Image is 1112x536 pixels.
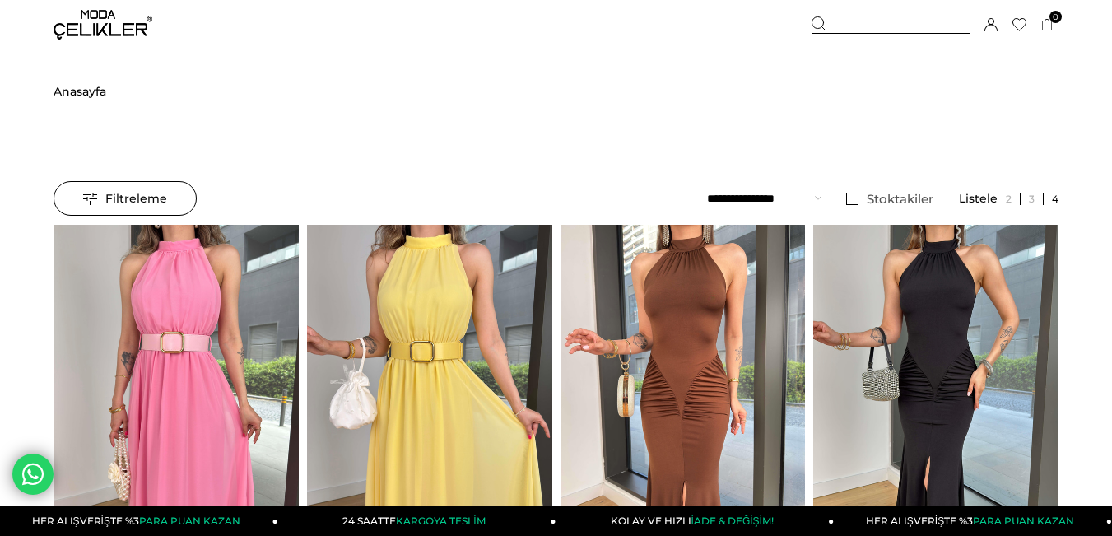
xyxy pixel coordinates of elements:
span: 0 [1049,11,1062,23]
a: 24 SAATTEKARGOYA TESLİM [278,506,556,536]
a: 0 [1041,19,1054,31]
span: PARA PUAN KAZAN [139,515,240,527]
span: İADE & DEĞİŞİM! [691,515,774,527]
a: KOLAY VE HIZLIİADE & DEĞİŞİM! [556,506,835,536]
span: PARA PUAN KAZAN [973,515,1074,527]
span: Stoktakiler [867,191,933,207]
span: Filtreleme [83,182,167,215]
a: HER ALIŞVERİŞTE %3PARA PUAN KAZAN [834,506,1112,536]
img: logo [54,10,152,40]
li: > [54,49,106,133]
a: Stoktakiler [838,193,942,206]
a: Anasayfa [54,49,106,133]
span: KARGOYA TESLİM [396,515,485,527]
